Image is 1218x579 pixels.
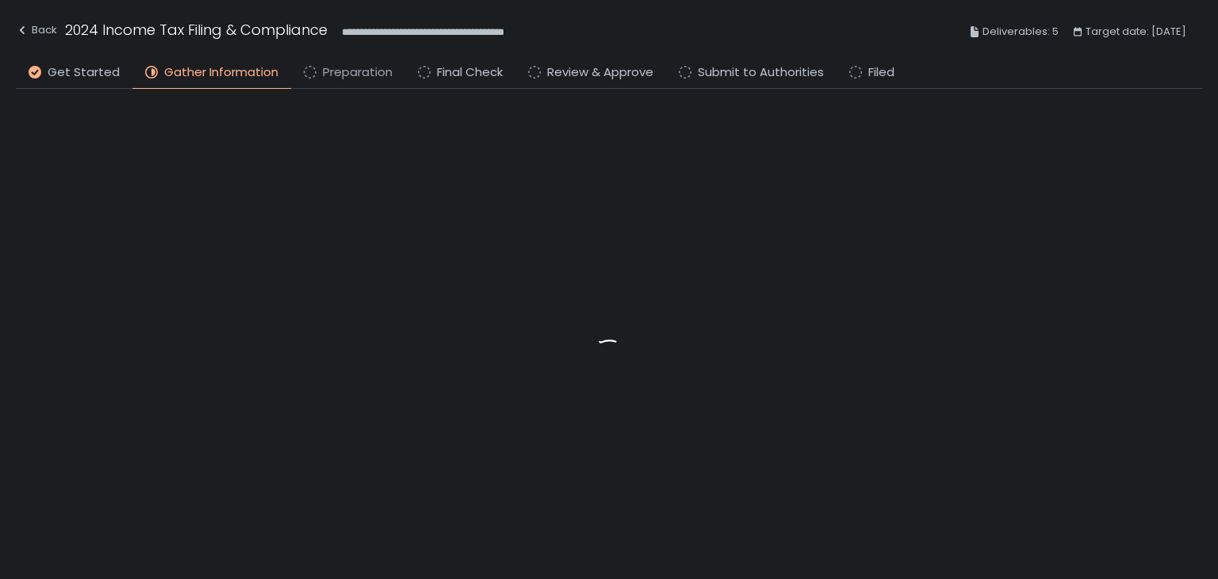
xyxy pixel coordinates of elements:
span: Submit to Authorities [698,63,824,82]
span: Final Check [437,63,503,82]
h1: 2024 Income Tax Filing & Compliance [65,19,327,40]
span: Target date: [DATE] [1086,22,1186,41]
button: Back [16,19,57,45]
span: Deliverables: 5 [982,22,1059,41]
span: Preparation [323,63,393,82]
span: Gather Information [164,63,278,82]
span: Review & Approve [547,63,653,82]
div: Back [16,21,57,40]
span: Filed [868,63,894,82]
span: Get Started [48,63,120,82]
